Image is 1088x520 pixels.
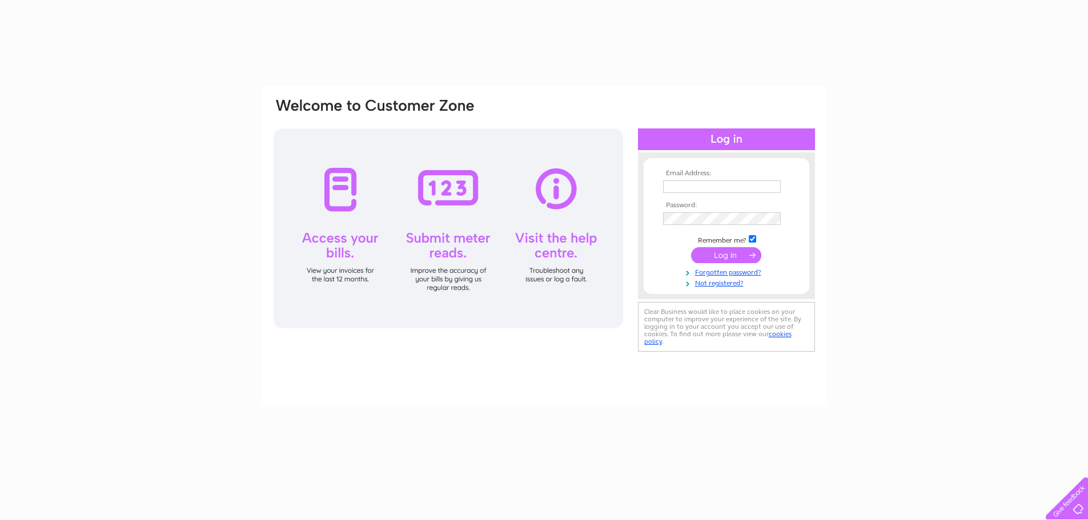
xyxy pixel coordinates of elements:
td: Remember me? [660,233,793,245]
th: Password: [660,201,793,209]
th: Email Address: [660,170,793,178]
a: Forgotten password? [663,266,793,277]
a: cookies policy [644,330,792,345]
input: Submit [691,247,761,263]
div: Clear Business would like to place cookies on your computer to improve your experience of the sit... [638,302,815,352]
a: Not registered? [663,277,793,288]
